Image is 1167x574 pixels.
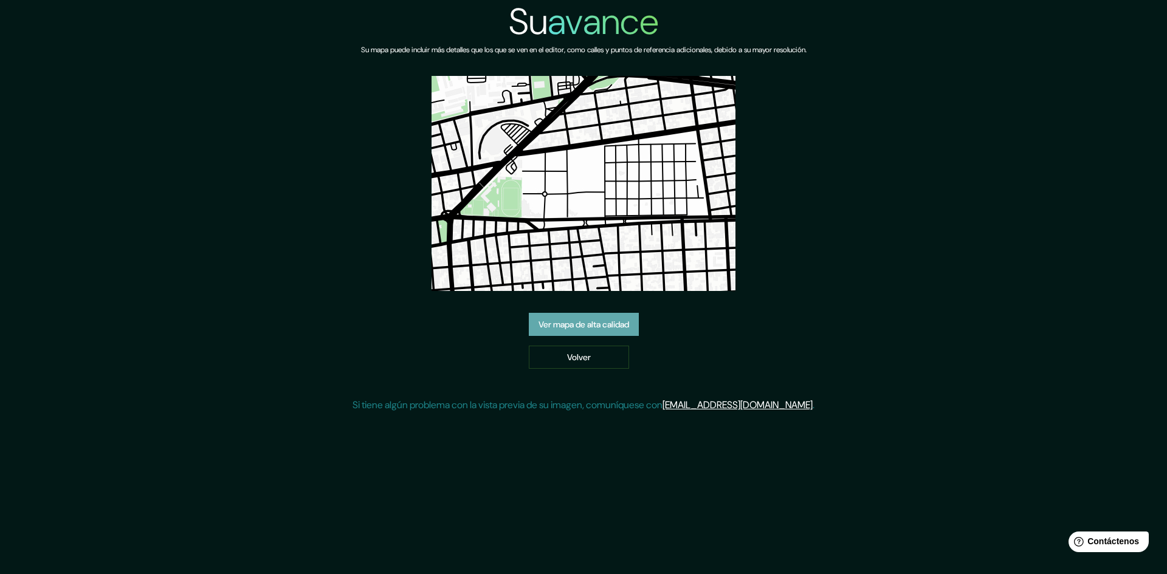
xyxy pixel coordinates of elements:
[529,313,639,336] a: Ver mapa de alta calidad
[539,319,629,330] font: Ver mapa de alta calidad
[529,346,629,369] a: Volver
[353,398,663,411] font: Si tiene algún problema con la vista previa de su imagen, comuníquese con
[567,352,591,363] font: Volver
[361,45,807,55] font: Su mapa puede incluir más detalles que los que se ven en el editor, como calles y puntos de refer...
[1059,527,1154,561] iframe: Lanzador de widgets de ayuda
[663,398,813,411] a: [EMAIL_ADDRESS][DOMAIN_NAME]
[432,76,735,291] img: vista previa del mapa creado
[813,398,814,411] font: .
